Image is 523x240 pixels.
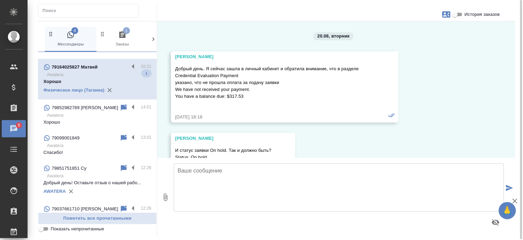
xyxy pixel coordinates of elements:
div: Пометить непрочитанным [120,104,128,112]
div: [PERSON_NAME] [175,53,374,60]
p: И статус заявки On hold. Так и должно быть? Status: On hold [175,147,271,161]
div: Пометить непрочитанным [120,205,128,213]
button: Заявки [438,6,455,23]
button: Удалить привязку [66,186,76,197]
span: 4 [71,27,78,34]
a: AWATERA [43,189,66,194]
span: 1 [123,27,130,34]
p: 12:26 [141,164,152,171]
button: Удалить привязку [104,85,115,95]
p: 79852982789 [PERSON_NAME] [52,104,118,111]
span: Мессенджеры [48,31,94,48]
a: Физическое лицо (Таганка) [43,87,104,93]
button: 🙏 [499,202,516,219]
span: 5 [13,122,24,129]
div: 79851751851 Су12:26AwateraДобрый день! Оставьте отзыв о нашей рабо...AWATERA [38,160,157,201]
p: 79851751851 Су [52,165,87,172]
button: Пометить все прочитанными [38,212,157,225]
span: 1 [141,70,152,77]
p: Хорошо [43,119,151,126]
div: 79164025827 Матвей16:21AwateraХорошо1Физическое лицо (Таганка) [38,59,157,100]
p: 79037661710 [PERSON_NAME] [52,206,118,212]
p: 16:21 [141,63,152,70]
p: Awatera [47,173,151,179]
div: [DATE] 18:18 [175,114,374,121]
p: Awatera [47,112,151,119]
a: 5 [2,120,26,137]
p: Добрый день. Я сейчас зашла в личный кабинет и обратила внимание, что в разделе Credential Evalua... [175,65,374,100]
p: 79164025827 Матвей [52,64,98,71]
span: 🙏 [502,204,513,218]
p: 13:01 [141,134,152,141]
svg: Зажми и перетащи, чтобы поменять порядок вкладок [99,31,106,37]
div: 79852982789 [PERSON_NAME]14:01AwateraХорошо [38,100,157,130]
p: 14:01 [141,104,152,111]
div: [PERSON_NAME] [175,135,271,142]
p: Awatera [47,142,151,149]
div: Пометить непрочитанным [120,164,128,173]
div: 7909900184913:01AwateraСпасибо! [38,130,157,160]
p: 12:26 [141,205,152,212]
p: Спасибо! [43,149,151,156]
span: Заказы [99,31,145,48]
p: Хорошо [43,78,151,85]
div: Пометить непрочитанным [120,134,128,142]
input: Поиск [42,6,139,15]
p: 20.08, вторник [318,33,350,40]
p: Добрый день! Оставьте отзыв о нашей рабо... [43,179,151,186]
button: Предпросмотр [487,214,504,231]
span: Пометить все прочитанными [42,215,153,222]
span: История заказов [465,11,500,18]
span: Показать непрочитанные [51,226,104,232]
svg: Зажми и перетащи, чтобы поменять порядок вкладок [48,31,54,37]
p: 79099001849 [52,135,80,142]
p: Awatera [47,71,151,78]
